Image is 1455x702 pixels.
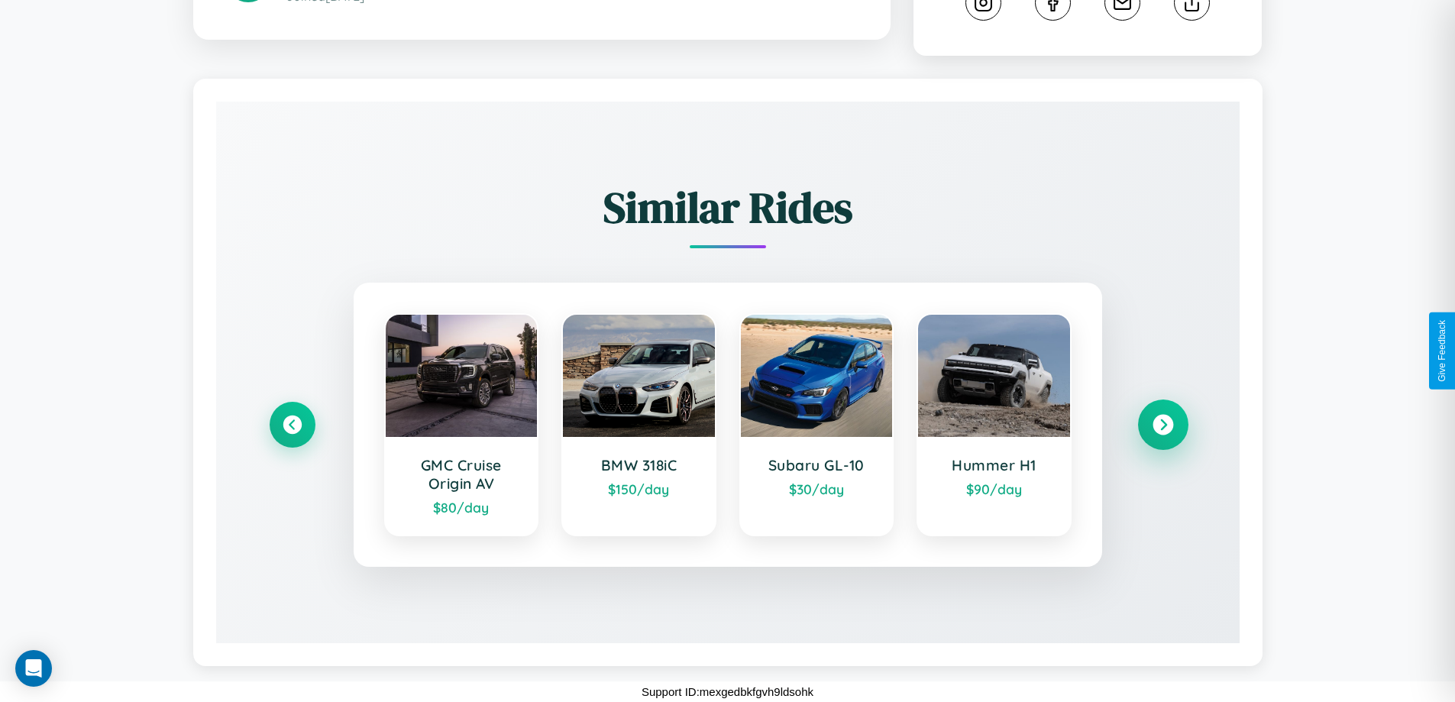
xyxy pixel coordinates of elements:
a: Subaru GL-10$30/day [739,313,894,536]
p: Support ID: mexgedbkfgvh9ldsohk [642,681,813,702]
h3: GMC Cruise Origin AV [401,456,522,493]
div: Open Intercom Messenger [15,650,52,687]
a: GMC Cruise Origin AV$80/day [384,313,539,536]
div: $ 80 /day [401,499,522,516]
h3: Subaru GL-10 [756,456,878,474]
a: BMW 318iC$150/day [561,313,716,536]
h3: BMW 318iC [578,456,700,474]
h3: Hummer H1 [933,456,1055,474]
a: Hummer H1$90/day [917,313,1072,536]
div: $ 30 /day [756,480,878,497]
h2: Similar Rides [270,178,1186,237]
div: $ 150 /day [578,480,700,497]
div: Give Feedback [1437,320,1447,382]
div: $ 90 /day [933,480,1055,497]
